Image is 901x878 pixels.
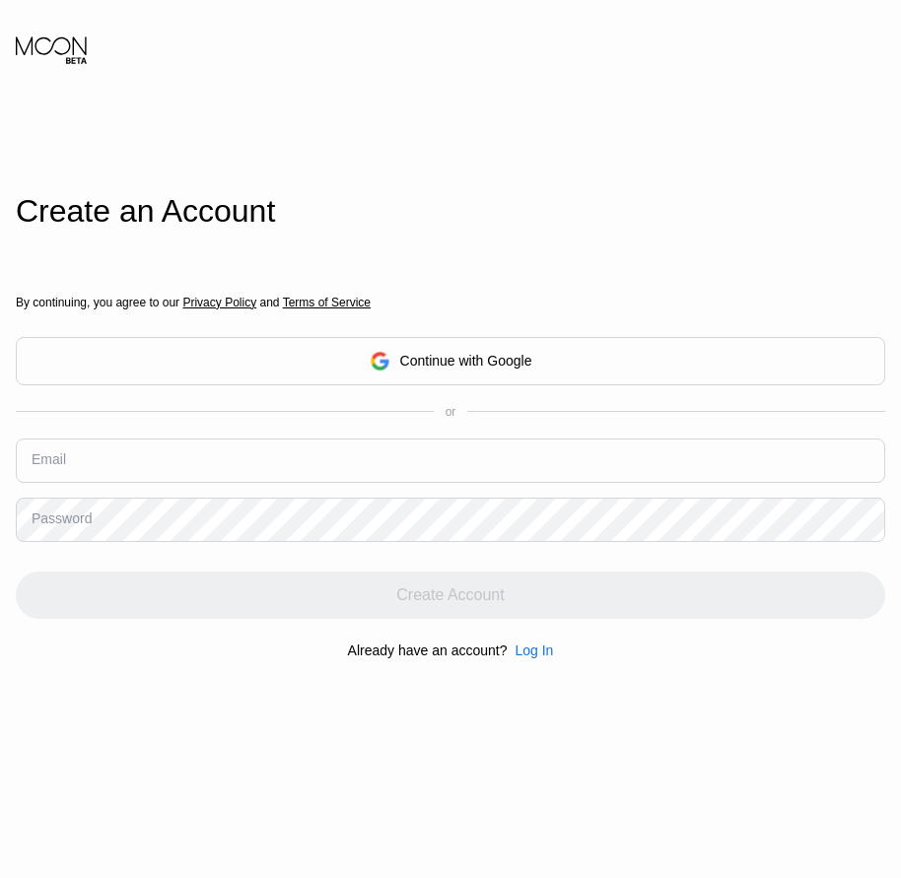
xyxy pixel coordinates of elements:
div: Log In [507,642,553,658]
div: or [446,405,456,419]
div: Continue with Google [400,353,532,369]
div: Already have an account? [348,642,508,658]
span: Privacy Policy [182,296,256,309]
span: Terms of Service [283,296,371,309]
div: Create an Account [16,193,885,230]
div: By continuing, you agree to our [16,296,885,309]
div: Email [32,451,66,467]
div: Password [32,510,92,526]
div: Continue with Google [16,337,885,385]
div: Log In [515,642,553,658]
span: and [256,296,283,309]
